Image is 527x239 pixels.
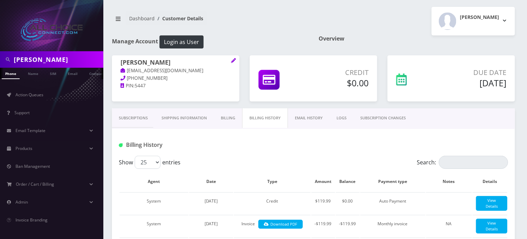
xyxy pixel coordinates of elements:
[120,172,188,192] th: Agent
[155,15,203,22] li: Customer Details
[155,108,214,128] a: Shipping Information
[311,215,335,237] td: -$119.99
[121,67,204,74] a: [EMAIL_ADDRESS][DOMAIN_NAME]
[120,192,188,214] td: System
[112,35,308,48] h1: Manage Account
[336,215,360,237] td: -$119.99
[336,192,360,214] td: $0.00
[476,219,507,233] a: View Details
[353,108,413,128] a: SUBSCRIPTION CHANGES
[258,220,303,229] a: Download PDF
[311,172,335,192] th: Amount
[426,172,472,192] th: Notes
[319,35,515,42] h1: Overview
[309,78,369,88] h5: $0.00
[439,156,508,169] input: Search:
[14,53,102,66] input: Search in Company
[336,172,360,192] th: Balance
[14,110,30,116] span: Support
[417,156,508,169] label: Search:
[309,67,369,78] p: Credit
[242,108,288,128] a: Billing History
[119,156,180,169] label: Show entries
[135,83,146,89] span: 5447
[120,215,188,237] td: System
[121,59,231,67] h1: [PERSON_NAME]
[234,172,310,192] th: Type
[436,78,506,88] h5: [DATE]
[129,15,155,22] a: Dashboard
[86,68,109,78] a: Company
[21,19,83,41] img: All Choice Connect
[360,172,425,192] th: Payment type
[119,142,242,148] h1: Billing History
[2,68,20,79] a: Phone
[16,181,54,187] span: Order / Cart / Billing
[234,192,310,214] td: Credit
[205,221,218,227] span: [DATE]
[205,198,218,204] span: [DATE]
[288,108,330,128] a: EMAIL HISTORY
[64,68,81,78] a: Email
[234,215,310,237] td: Invoice
[112,11,308,31] nav: breadcrumb
[24,68,42,78] a: Name
[473,172,507,192] th: Details
[189,172,233,192] th: Date
[426,215,472,237] td: NA
[135,156,161,169] select: Showentries
[460,14,499,20] h2: [PERSON_NAME]
[46,68,60,78] a: SIM
[127,75,168,81] span: [PHONE_NUMBER]
[214,108,242,128] a: Billing
[360,192,425,214] td: Auto Payment
[432,7,515,35] button: [PERSON_NAME]
[112,108,155,128] a: Subscriptions
[436,67,506,78] p: Due Date
[311,192,335,214] td: $119.99
[158,37,204,45] a: Login as User
[15,145,32,151] span: Products
[15,217,48,223] span: Invoice Branding
[476,196,507,211] a: View Details
[15,128,45,133] span: Email Template
[15,199,28,205] span: Admin
[15,163,50,169] span: Ban Management
[15,92,43,98] span: Action Queues
[330,108,353,128] a: LOGS
[121,83,135,89] a: PIN:
[159,35,204,48] button: Login as User
[360,215,425,237] td: Monthly invoice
